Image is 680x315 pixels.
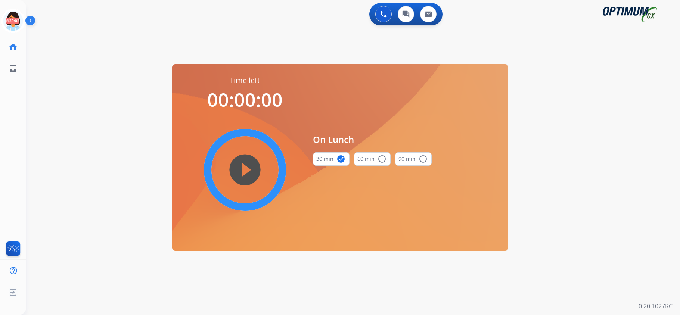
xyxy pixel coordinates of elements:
[207,87,283,112] span: 00:00:00
[639,302,673,311] p: 0.20.1027RC
[313,133,432,146] span: On Lunch
[230,75,260,86] span: Time left
[336,155,345,163] mat-icon: check_circle
[240,165,249,174] mat-icon: play_circle_filled
[9,64,18,73] mat-icon: inbox
[419,155,428,163] mat-icon: radio_button_unchecked
[395,152,432,166] button: 90 min
[313,152,350,166] button: 30 min
[354,152,391,166] button: 60 min
[378,155,386,163] mat-icon: radio_button_unchecked
[9,42,18,51] mat-icon: home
